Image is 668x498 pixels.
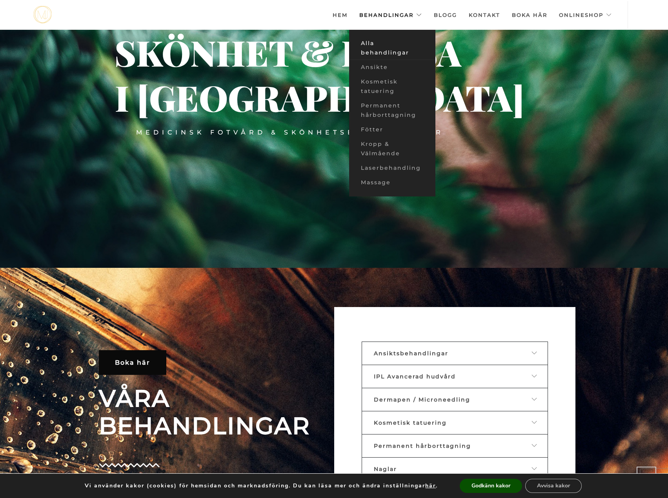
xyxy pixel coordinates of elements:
p: Vi använder kakor (cookies) för hemsidan och marknadsföring. Du kan läsa mer och ändra inställnin... [85,482,438,489]
div: Skönhet & hälsa [115,48,395,56]
a: Alla behandlingar [349,36,435,60]
a: Kontakt [469,1,500,29]
a: Dermapen / Microneedling [362,388,548,411]
button: Godkänn kakor [460,479,522,493]
span: Dermapen / Microneedling [374,396,470,403]
span: Boka här [115,359,150,366]
span: Ansiktsbehandlingar [374,350,448,357]
a: Permanent hårborttagning [349,98,435,122]
a: Boka här [512,1,547,29]
a: IPL Avancerad hudvård [362,365,548,388]
a: Massage [349,175,435,190]
a: Kosmetisk tatuering [362,411,548,434]
a: Ansikte [349,60,435,75]
span: Permanent hårborttagning [374,442,471,449]
a: Blogg [434,1,457,29]
a: mjstudio mjstudio mjstudio [33,6,52,24]
a: Behandlingar [359,1,422,29]
span: Kosmetisk tatuering [374,419,447,426]
div: i [GEOGRAPHIC_DATA] [115,93,245,104]
img: Group-4-copy-8 [99,463,160,467]
span: IPL Avancerad hudvård [374,373,456,380]
a: Laserbehandling [349,161,435,175]
a: Hem [333,1,348,29]
span: BEHANDLINGAR [99,412,328,440]
span: Naglar [374,465,397,473]
a: Kosmetisk tatuering [349,75,435,98]
button: Avvisa kakor [525,479,582,493]
a: Naglar [362,457,548,481]
a: Kropp & Välmående [349,137,435,161]
a: Boka här [99,350,166,375]
a: Fötter [349,122,435,137]
a: Ansiktsbehandlingar [362,342,548,365]
button: här [425,482,436,489]
div: Medicinsk fotvård & skönhetsbehandlingar [136,128,444,137]
a: Onlineshop [559,1,612,29]
span: VÅRA [99,385,328,412]
a: Permanent hårborttagning [362,434,548,458]
img: mjstudio [33,6,52,24]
